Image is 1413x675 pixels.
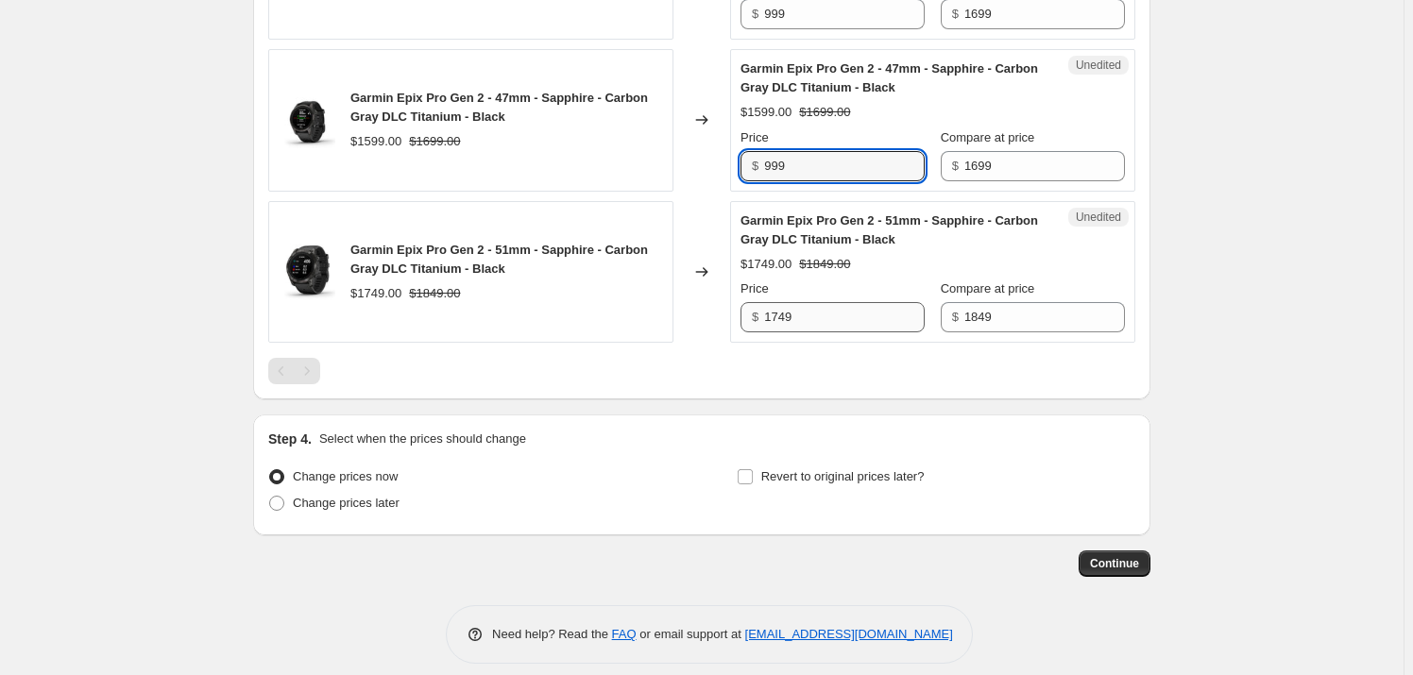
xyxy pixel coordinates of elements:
span: Garmin Epix Pro Gen 2 - 51mm - Sapphire - Carbon Gray DLC Titanium - Black [350,243,648,276]
span: Change prices now [293,469,398,483]
nav: Pagination [268,358,320,384]
span: $ [752,7,758,21]
h2: Step 4. [268,430,312,448]
div: $1749.00 [741,255,792,274]
span: Change prices later [293,496,400,510]
span: Garmin Epix Pro Gen 2 - 47mm - Sapphire - Carbon Gray DLC Titanium - Black [741,61,1038,94]
span: $ [952,7,959,21]
strike: $1849.00 [799,255,850,274]
img: 104_5a18af17-60c0-433f-9625-d06146a703a1_80x.jpg [279,244,335,300]
span: Need help? Read the [492,627,612,641]
span: $ [752,159,758,173]
div: $1599.00 [350,132,401,151]
strike: $1849.00 [409,284,460,303]
span: Compare at price [941,130,1035,144]
div: $1749.00 [350,284,401,303]
p: Select when the prices should change [319,430,526,448]
span: Garmin Epix Pro Gen 2 - 47mm - Sapphire - Carbon Gray DLC Titanium - Black [350,91,648,124]
span: Price [741,130,769,144]
button: Continue [1079,550,1150,577]
span: $ [752,310,758,324]
span: or email support at [637,627,745,641]
span: Revert to original prices later? [761,469,925,483]
strike: $1699.00 [409,132,460,151]
span: Unedited [1076,210,1121,225]
span: Compare at price [941,281,1035,295]
span: Price [741,281,769,295]
div: $1599.00 [741,103,792,122]
span: Garmin Epix Pro Gen 2 - 51mm - Sapphire - Carbon Gray DLC Titanium - Black [741,213,1038,246]
a: [EMAIL_ADDRESS][DOMAIN_NAME] [745,627,953,641]
span: Unedited [1076,58,1121,73]
span: $ [952,310,959,324]
a: FAQ [612,627,637,641]
span: $ [952,159,959,173]
span: Continue [1090,556,1139,571]
strike: $1699.00 [799,103,850,122]
img: 39_e6f0fa40-c88b-49df-b3b9-9a78b56d3698_80x.jpg [279,92,335,148]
